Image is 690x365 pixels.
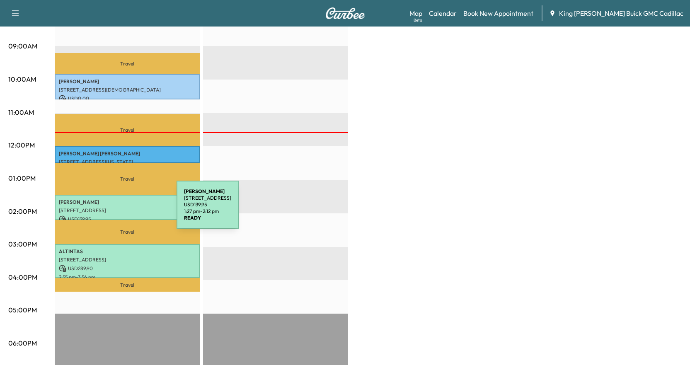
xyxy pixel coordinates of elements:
p: USD 289.90 [59,265,196,272]
p: [PERSON_NAME] [PERSON_NAME] [59,150,196,157]
p: [STREET_ADDRESS] [59,256,196,263]
p: 04:00PM [8,272,37,282]
p: 12:00PM [8,140,35,150]
p: Travel [55,278,200,292]
div: Beta [414,17,422,23]
p: [STREET_ADDRESS] [184,195,231,201]
p: 06:00PM [8,338,37,348]
p: 02:00PM [8,206,37,216]
p: 01:00PM [8,173,36,183]
p: [STREET_ADDRESS][DEMOGRAPHIC_DATA] [59,87,196,93]
p: 2:55 pm - 3:56 pm [59,274,196,280]
a: Calendar [429,8,457,18]
p: Travel [55,53,200,74]
p: 11:00AM [8,107,34,117]
p: Travel [55,114,200,146]
p: Travel [55,163,200,195]
p: [STREET_ADDRESS] [59,207,196,214]
p: 1:27 pm - 2:12 pm [184,208,231,215]
p: Travel [55,220,200,244]
p: 03:00PM [8,239,37,249]
b: READY [184,215,201,221]
p: USD 139.95 [184,201,231,208]
p: USD 0.00 [59,95,196,102]
p: 05:00PM [8,305,37,315]
p: [PERSON_NAME] [59,199,196,205]
a: MapBeta [409,8,422,18]
img: Curbee Logo [325,7,365,19]
b: [PERSON_NAME] [184,188,225,194]
p: [PERSON_NAME] [59,78,196,85]
p: 09:00AM [8,41,37,51]
p: USD 139.95 [59,215,196,223]
a: Book New Appointment [463,8,533,18]
p: [STREET_ADDRESS][US_STATE] [59,159,196,165]
span: King [PERSON_NAME] Buick GMC Cadillac [559,8,683,18]
p: ALTINTAS [59,248,196,255]
p: 10:00AM [8,74,36,84]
